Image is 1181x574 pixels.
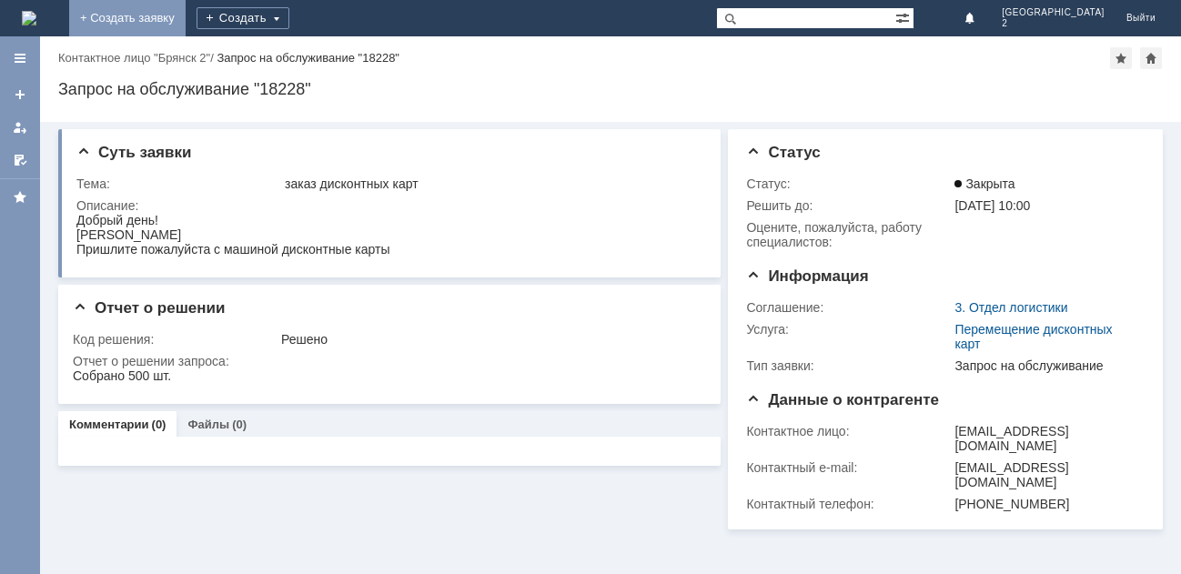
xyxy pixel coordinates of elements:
a: Перейти на домашнюю страницу [22,11,36,25]
a: Мои заявки [5,113,35,142]
div: Контактное лицо: [746,424,951,438]
a: Перемещение дисконтных карт [954,322,1112,351]
div: Описание: [76,198,700,213]
span: [DATE] 10:00 [954,198,1030,213]
div: Решить до: [746,198,951,213]
div: Контактный e-mail: [746,460,951,475]
div: Услуга: [746,322,951,337]
a: Комментарии [69,418,149,431]
div: Решено [281,332,696,347]
div: Запрос на обслуживание "18228" [58,80,1163,98]
div: [PHONE_NUMBER] [954,497,1136,511]
div: (0) [232,418,247,431]
div: (0) [152,418,167,431]
a: Мои согласования [5,146,35,175]
div: Отчет о решении запроса: [73,354,700,368]
div: Добавить в избранное [1110,47,1132,69]
a: Файлы [187,418,229,431]
div: Сделать домашней страницей [1140,47,1162,69]
div: [EMAIL_ADDRESS][DOMAIN_NAME] [954,424,1136,453]
div: Тип заявки: [746,358,951,373]
div: Oцените, пожалуйста, работу специалистов: [746,220,951,249]
div: / [58,51,217,65]
div: [EMAIL_ADDRESS][DOMAIN_NAME] [954,460,1136,489]
div: Код решения: [73,332,278,347]
span: Отчет о решении [73,299,225,317]
span: Информация [746,267,868,285]
a: Создать заявку [5,80,35,109]
span: [GEOGRAPHIC_DATA] [1002,7,1105,18]
span: Расширенный поиск [895,8,914,25]
span: Статус [746,144,820,161]
a: 3. Отдел логистики [954,300,1067,315]
div: Соглашение: [746,300,951,315]
img: logo [22,11,36,25]
span: Суть заявки [76,144,191,161]
div: Статус: [746,176,951,191]
div: Запрос на обслуживание [954,358,1136,373]
a: Контактное лицо "Брянск 2" [58,51,210,65]
span: Данные о контрагенте [746,391,939,408]
div: Создать [197,7,289,29]
div: Контактный телефон: [746,497,951,511]
span: Закрыта [954,176,1014,191]
div: Тема: [76,176,281,191]
div: заказ дисконтных карт [285,176,696,191]
div: Запрос на обслуживание "18228" [217,51,399,65]
span: 2 [1002,18,1105,29]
